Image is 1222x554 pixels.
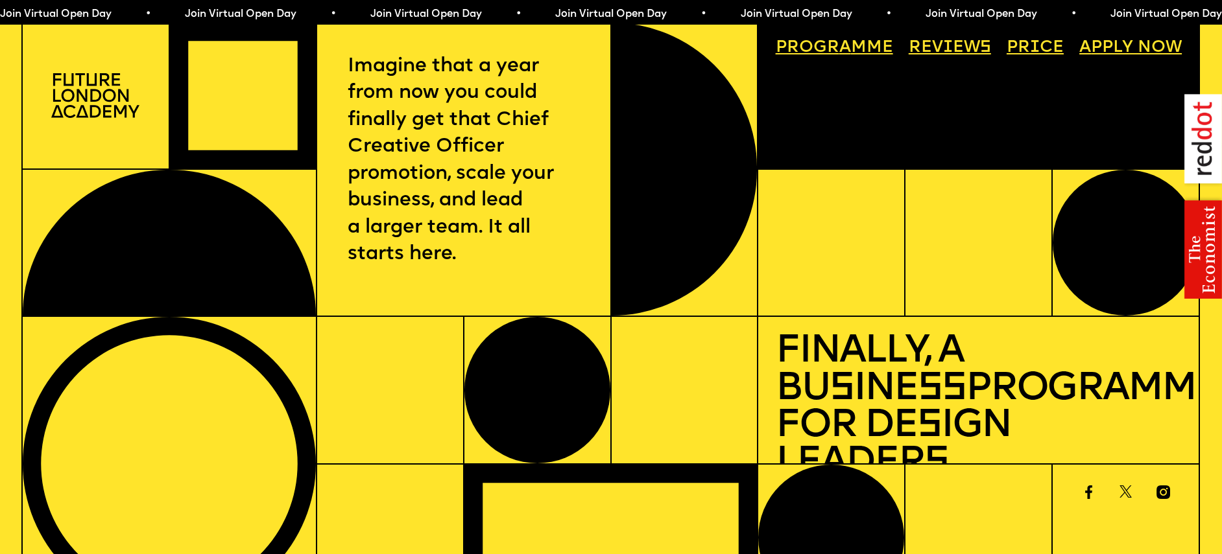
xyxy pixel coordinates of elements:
p: Imagine that a year from now you could finally get that Chief Creative Officer promotion, scale y... [348,53,580,268]
span: s [917,407,941,446]
span: s [924,444,948,483]
span: • [1070,9,1076,19]
a: Reviews [900,31,1000,65]
span: ss [918,370,966,409]
h1: Finally, a Bu ine Programme for De ign Leader [776,334,1182,482]
span: • [329,9,335,19]
span: • [515,9,521,19]
span: • [145,9,150,19]
a: Price [998,31,1072,65]
span: s [830,370,854,409]
span: A [1079,40,1091,56]
span: • [700,9,706,19]
a: Apply now [1071,31,1190,65]
a: Programme [767,31,902,65]
span: • [885,9,891,19]
span: a [839,40,851,56]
